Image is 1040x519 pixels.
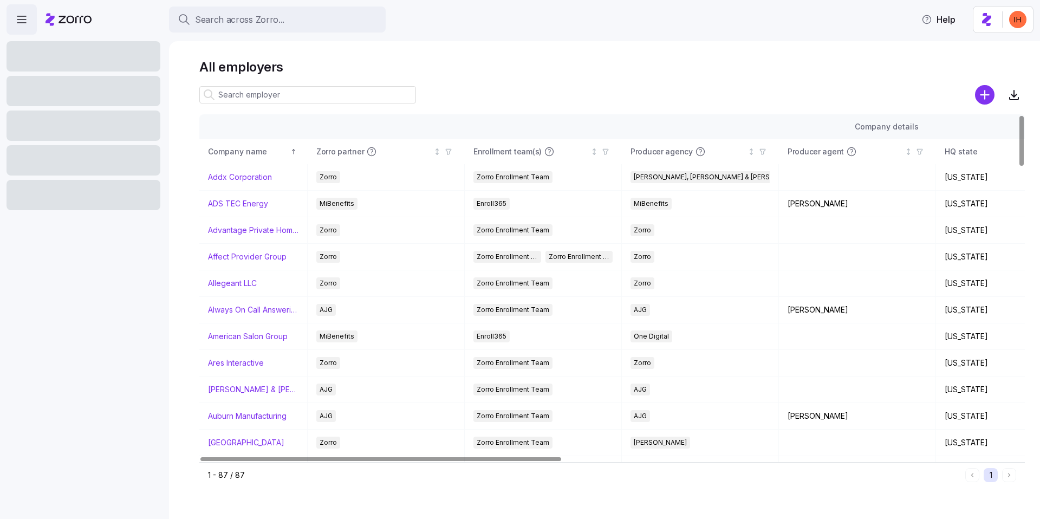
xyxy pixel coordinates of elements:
[208,331,288,342] a: American Salon Group
[1002,468,1016,482] button: Next page
[320,410,333,422] span: AJG
[634,384,647,395] span: AJG
[477,437,549,449] span: Zorro Enrollment Team
[208,251,287,262] a: Affect Provider Group
[199,139,308,164] th: Company nameSorted ascending
[208,358,264,368] a: Ares Interactive
[634,171,804,183] span: [PERSON_NAME], [PERSON_NAME] & [PERSON_NAME]
[788,146,844,157] span: Producer agent
[320,251,337,263] span: Zorro
[634,330,669,342] span: One Digital
[779,297,936,323] td: [PERSON_NAME]
[433,148,441,155] div: Not sorted
[199,86,416,103] input: Search employer
[320,198,354,210] span: MiBenefits
[477,357,549,369] span: Zorro Enrollment Team
[477,384,549,395] span: Zorro Enrollment Team
[199,59,1025,75] h1: All employers
[320,277,337,289] span: Zorro
[208,470,961,481] div: 1 - 87 / 87
[965,468,979,482] button: Previous page
[473,146,542,157] span: Enrollment team(s)
[290,148,297,155] div: Sorted ascending
[905,148,912,155] div: Not sorted
[1009,11,1026,28] img: f3711480c2c985a33e19d88a07d4c111
[208,278,257,289] a: Allegeant LLC
[320,171,337,183] span: Zorro
[320,330,354,342] span: MiBenefits
[320,384,333,395] span: AJG
[477,304,549,316] span: Zorro Enrollment Team
[195,13,284,27] span: Search across Zorro...
[308,139,465,164] th: Zorro partnerNot sorted
[634,357,651,369] span: Zorro
[634,410,647,422] span: AJG
[208,172,272,183] a: Addx Corporation
[984,468,998,482] button: 1
[208,437,284,448] a: [GEOGRAPHIC_DATA]
[316,146,364,157] span: Zorro partner
[779,403,936,430] td: [PERSON_NAME]
[913,9,964,30] button: Help
[208,146,288,158] div: Company name
[921,13,955,26] span: Help
[320,224,337,236] span: Zorro
[747,148,755,155] div: Not sorted
[465,139,622,164] th: Enrollment team(s)Not sorted
[477,277,549,289] span: Zorro Enrollment Team
[169,7,386,33] button: Search across Zorro...
[634,198,668,210] span: MiBenefits
[549,251,610,263] span: Zorro Enrollment Experts
[975,85,994,105] svg: add icon
[320,357,337,369] span: Zorro
[622,139,779,164] th: Producer agencyNot sorted
[320,304,333,316] span: AJG
[477,330,506,342] span: Enroll365
[477,410,549,422] span: Zorro Enrollment Team
[208,411,287,421] a: Auburn Manufacturing
[477,171,549,183] span: Zorro Enrollment Team
[208,304,298,315] a: Always On Call Answering Service
[779,191,936,217] td: [PERSON_NAME]
[634,251,651,263] span: Zorro
[630,146,693,157] span: Producer agency
[477,251,538,263] span: Zorro Enrollment Team
[634,437,687,449] span: [PERSON_NAME]
[208,225,298,236] a: Advantage Private Home Care
[590,148,598,155] div: Not sorted
[634,304,647,316] span: AJG
[477,224,549,236] span: Zorro Enrollment Team
[779,139,936,164] th: Producer agentNot sorted
[634,277,651,289] span: Zorro
[208,384,298,395] a: [PERSON_NAME] & [PERSON_NAME]'s
[634,224,651,236] span: Zorro
[208,198,268,209] a: ADS TEC Energy
[477,198,506,210] span: Enroll365
[320,437,337,449] span: Zorro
